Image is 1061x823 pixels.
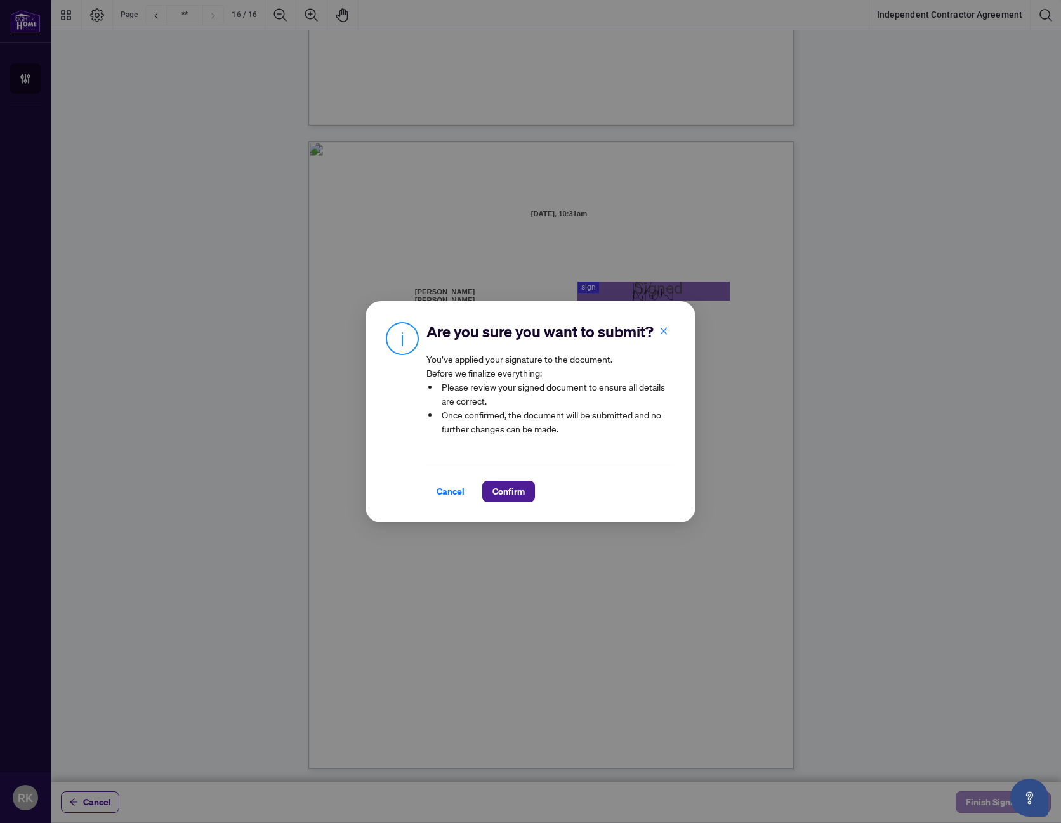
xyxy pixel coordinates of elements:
li: Please review your signed document to ensure all details are correct. [439,380,675,408]
span: Confirm [492,481,525,502]
li: Once confirmed, the document will be submitted and no further changes can be made. [439,408,675,436]
article: You’ve applied your signature to the document. Before we finalize everything: [426,352,675,444]
button: Open asap [1010,779,1048,817]
button: Confirm [482,481,535,502]
span: close [659,326,668,335]
h2: Are you sure you want to submit? [426,321,675,342]
img: Info Icon [386,321,419,355]
button: Cancel [426,481,475,502]
span: Cancel [437,481,465,502]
